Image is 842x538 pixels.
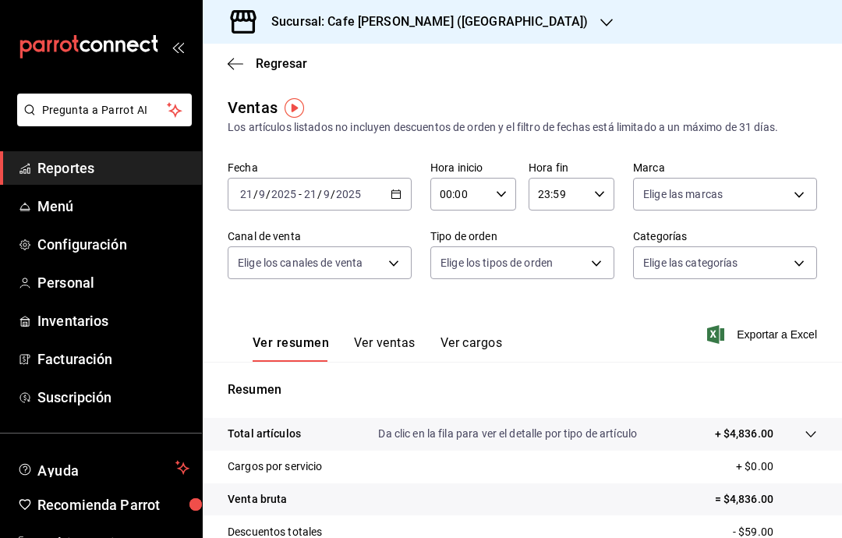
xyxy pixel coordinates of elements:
[37,196,189,217] span: Menú
[430,162,516,173] label: Hora inicio
[253,335,502,362] div: navigation tabs
[331,188,335,200] span: /
[736,458,817,475] p: + $0.00
[37,494,189,515] span: Recomienda Parrot
[37,310,189,331] span: Inventarios
[271,188,297,200] input: ----
[715,426,773,442] p: + $4,836.00
[440,335,503,362] button: Ver cargos
[238,255,363,271] span: Elige los canales de venta
[430,231,614,242] label: Tipo de orden
[299,188,302,200] span: -
[37,272,189,293] span: Personal
[266,188,271,200] span: /
[228,458,323,475] p: Cargos por servicio
[228,491,287,508] p: Venta bruta
[37,349,189,370] span: Facturación
[529,162,614,173] label: Hora fin
[317,188,322,200] span: /
[715,491,817,508] p: = $4,836.00
[239,188,253,200] input: --
[37,387,189,408] span: Suscripción
[258,188,266,200] input: --
[228,96,278,119] div: Ventas
[42,102,168,119] span: Pregunta a Parrot AI
[253,188,258,200] span: /
[172,41,184,53] button: open_drawer_menu
[259,12,588,31] h3: Sucursal: Cafe [PERSON_NAME] ([GEOGRAPHIC_DATA])
[37,158,189,179] span: Reportes
[378,426,637,442] p: Da clic en la fila para ver el detalle por tipo de artículo
[37,234,189,255] span: Configuración
[228,119,817,136] div: Los artículos listados no incluyen descuentos de orden y el filtro de fechas está limitado a un m...
[256,56,307,71] span: Regresar
[354,335,416,362] button: Ver ventas
[303,188,317,200] input: --
[11,113,192,129] a: Pregunta a Parrot AI
[228,231,412,242] label: Canal de venta
[228,56,307,71] button: Regresar
[633,231,817,242] label: Categorías
[285,98,304,118] img: Tooltip marker
[643,186,723,202] span: Elige las marcas
[643,255,738,271] span: Elige las categorías
[633,162,817,173] label: Marca
[710,325,817,344] button: Exportar a Excel
[17,94,192,126] button: Pregunta a Parrot AI
[228,380,817,399] p: Resumen
[440,255,553,271] span: Elige los tipos de orden
[228,162,412,173] label: Fecha
[323,188,331,200] input: --
[37,458,169,477] span: Ayuda
[253,335,329,362] button: Ver resumen
[228,426,301,442] p: Total artículos
[335,188,362,200] input: ----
